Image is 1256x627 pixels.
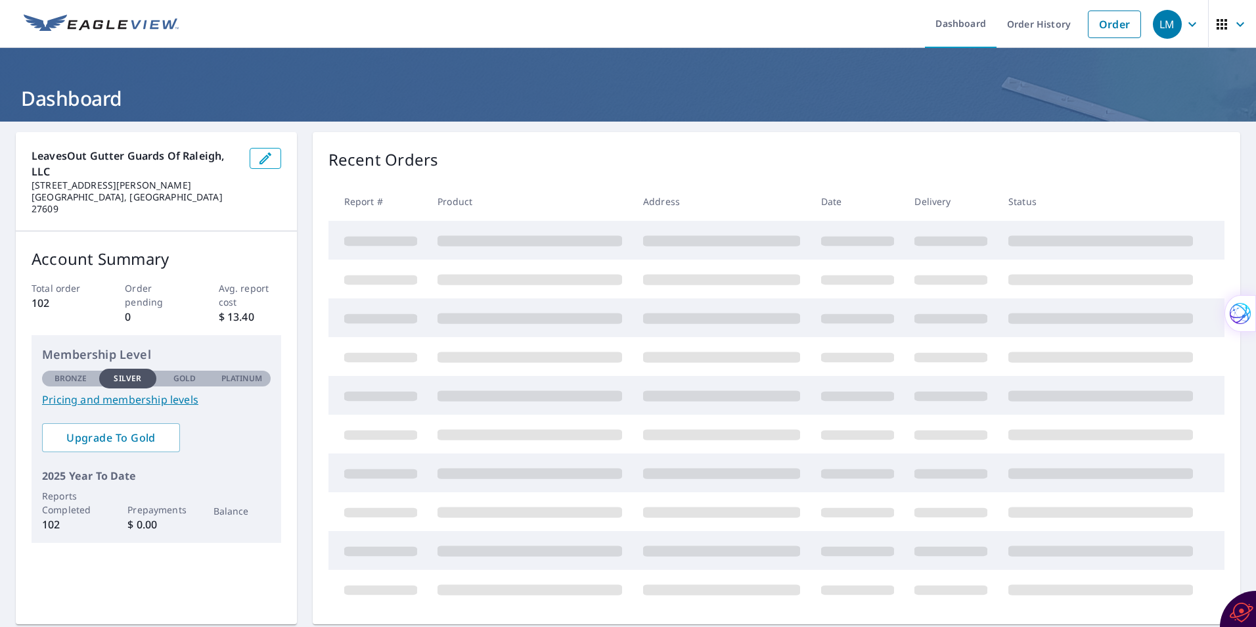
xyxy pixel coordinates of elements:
[42,346,271,363] p: Membership Level
[125,309,187,325] p: 0
[32,148,239,179] p: LeavesOut Gutter Guards of Raleigh, LLC
[42,489,99,517] p: Reports Completed
[221,373,263,384] p: Platinum
[114,373,141,384] p: Silver
[53,430,169,445] span: Upgrade To Gold
[16,85,1240,112] h1: Dashboard
[427,182,633,221] th: Product
[24,14,179,34] img: EV Logo
[328,182,428,221] th: Report #
[811,182,905,221] th: Date
[904,182,998,221] th: Delivery
[127,503,185,517] p: Prepayments
[32,281,94,295] p: Total order
[42,423,180,452] a: Upgrade To Gold
[125,281,187,309] p: Order pending
[173,373,196,384] p: Gold
[42,468,271,484] p: 2025 Year To Date
[213,504,271,518] p: Balance
[32,179,239,191] p: [STREET_ADDRESS][PERSON_NAME]
[633,182,811,221] th: Address
[42,392,271,407] a: Pricing and membership levels
[42,517,99,532] p: 102
[1153,10,1182,39] div: LM
[1088,11,1141,38] a: Order
[328,148,439,172] p: Recent Orders
[219,281,281,309] p: Avg. report cost
[55,373,87,384] p: Bronze
[219,309,281,325] p: $ 13.40
[32,295,94,311] p: 102
[32,247,281,271] p: Account Summary
[998,182,1203,221] th: Status
[127,517,185,532] p: $ 0.00
[32,191,239,215] p: [GEOGRAPHIC_DATA], [GEOGRAPHIC_DATA] 27609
